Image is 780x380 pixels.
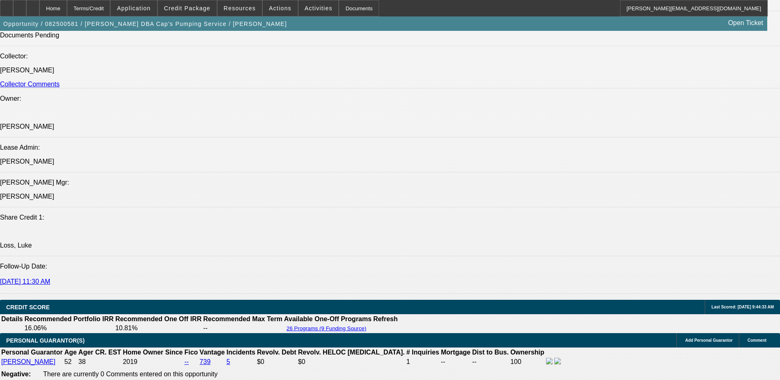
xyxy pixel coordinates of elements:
[1,315,23,323] th: Details
[472,357,509,366] td: --
[218,0,262,16] button: Resources
[711,305,774,309] span: Last Scored: [DATE] 9:44:33 AM
[203,315,283,323] th: Recommended Max Term
[284,325,369,332] button: 26 Programs (9 Funding Source)
[510,357,545,366] td: 100
[78,357,122,366] td: 38
[115,315,202,323] th: Recommended One Off IRR
[373,315,398,323] th: Refresh
[685,338,733,343] span: Add Personal Guarantor
[123,349,183,356] b: Home Owner Since
[554,358,561,364] img: linkedin-icon.png
[440,357,471,366] td: --
[6,337,85,344] span: PERSONAL GUARANTOR(S)
[24,324,114,332] td: 16.06%
[406,349,439,356] b: # Inquiries
[43,371,218,378] span: There are currently 0 Comments entered on this opportunity
[441,349,470,356] b: Mortgage
[184,349,198,356] b: Fico
[257,357,297,366] td: $0
[299,0,339,16] button: Activities
[298,349,405,356] b: Revolv. HELOC [MEDICAL_DATA].
[184,358,189,365] a: --
[284,315,372,323] th: Available One-Off Programs
[123,358,138,365] span: 2019
[6,304,50,310] span: CREDIT SCORE
[406,357,440,366] td: 1
[472,349,509,356] b: Dist to Bus.
[117,5,150,12] span: Application
[263,0,298,16] button: Actions
[115,324,202,332] td: 10.81%
[510,349,544,356] b: Ownership
[546,358,553,364] img: facebook-icon.png
[227,358,230,365] a: 5
[79,349,121,356] b: Ager CR. EST
[158,0,217,16] button: Credit Package
[1,371,31,378] b: Negative:
[199,349,225,356] b: Vantage
[64,349,76,356] b: Age
[224,5,256,12] span: Resources
[64,357,77,366] td: 52
[298,357,405,366] td: $0
[1,349,62,356] b: Personal Guarantor
[3,21,287,27] span: Opportunity / 082500581 / [PERSON_NAME] DBA Cap's Pumping Service / [PERSON_NAME]
[1,358,56,365] a: [PERSON_NAME]
[164,5,211,12] span: Credit Package
[203,324,283,332] td: --
[725,16,766,30] a: Open Ticket
[24,315,114,323] th: Recommended Portfolio IRR
[199,358,211,365] a: 739
[227,349,255,356] b: Incidents
[257,349,296,356] b: Revolv. Debt
[111,0,157,16] button: Application
[305,5,333,12] span: Activities
[748,338,766,343] span: Comment
[269,5,292,12] span: Actions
